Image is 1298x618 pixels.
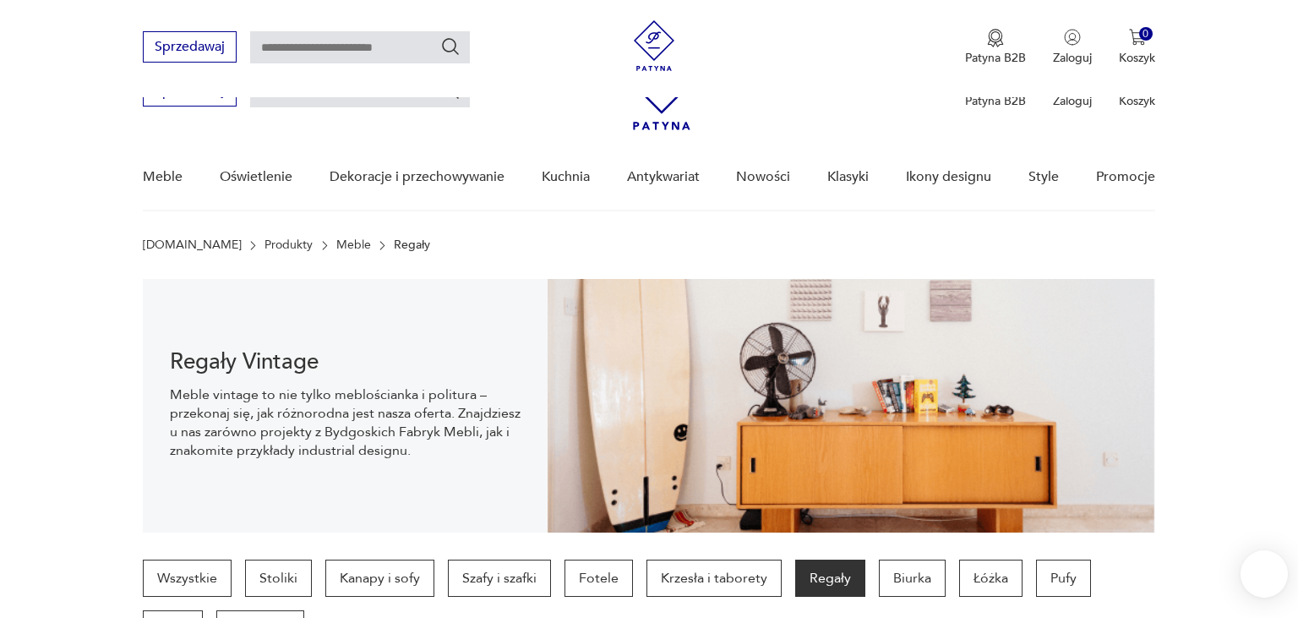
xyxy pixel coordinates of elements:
[1053,29,1092,66] button: Zaloguj
[542,145,590,210] a: Kuchnia
[965,50,1026,66] p: Patyna B2B
[627,145,700,210] a: Antykwariat
[1064,29,1081,46] img: Ikonka użytkownika
[548,279,1155,533] img: dff48e7735fce9207bfd6a1aaa639af4.png
[170,386,521,460] p: Meble vintage to nie tylko meblościanka i politura – przekonaj się, jak różnorodna jest nasza ofe...
[1139,27,1153,41] div: 0
[987,29,1004,47] img: Ikona medalu
[448,560,551,597] a: Szafy i szafki
[959,560,1023,597] a: Łóżka
[1119,50,1155,66] p: Koszyk
[245,560,312,597] a: Stoliki
[170,352,521,372] h1: Regały Vintage
[1241,550,1288,598] iframe: Smartsupp widget button
[143,42,237,54] a: Sprzedawaj
[1119,93,1155,109] p: Koszyk
[1129,29,1146,46] img: Ikona koszyka
[879,560,946,597] a: Biurka
[827,145,869,210] a: Klasyki
[736,145,790,210] a: Nowości
[629,20,679,71] img: Patyna - sklep z meblami i dekoracjami vintage
[325,560,434,597] a: Kanapy i sofy
[1119,29,1155,66] button: 0Koszyk
[220,145,292,210] a: Oświetlenie
[1053,93,1092,109] p: Zaloguj
[795,560,865,597] a: Regały
[143,86,237,98] a: Sprzedawaj
[564,560,633,597] a: Fotele
[265,238,313,252] a: Produkty
[440,36,461,57] button: Szukaj
[143,560,232,597] a: Wszystkie
[1028,145,1059,210] a: Style
[143,31,237,63] button: Sprzedawaj
[646,560,782,597] a: Krzesła i taborety
[143,238,242,252] a: [DOMAIN_NAME]
[394,238,430,252] p: Regały
[1096,145,1155,210] a: Promocje
[906,145,991,210] a: Ikony designu
[965,29,1026,66] a: Ikona medaluPatyna B2B
[1036,560,1091,597] a: Pufy
[330,145,504,210] a: Dekoracje i przechowywanie
[965,93,1026,109] p: Patyna B2B
[1053,50,1092,66] p: Zaloguj
[336,238,371,252] a: Meble
[965,29,1026,66] button: Patyna B2B
[143,145,183,210] a: Meble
